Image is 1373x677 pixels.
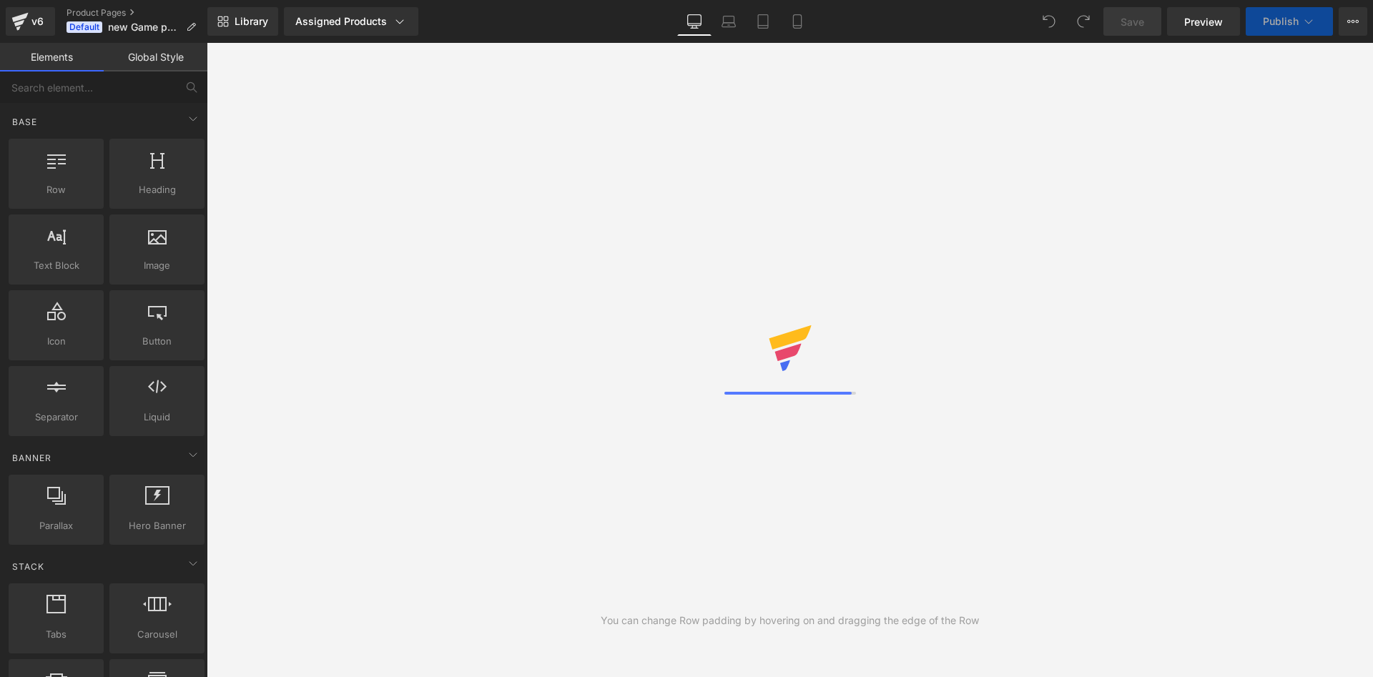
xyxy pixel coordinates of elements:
span: Default [67,21,102,33]
span: Liquid [114,410,200,425]
a: Desktop [677,7,712,36]
span: Heading [114,182,200,197]
span: Text Block [13,258,99,273]
span: Image [114,258,200,273]
span: new Game page [108,21,180,33]
a: New Library [207,7,278,36]
a: Global Style [104,43,207,71]
span: Hero Banner [114,518,200,533]
span: Base [11,115,39,129]
a: Preview [1167,7,1240,36]
button: Publish [1246,7,1333,36]
button: Undo [1035,7,1063,36]
span: Icon [13,334,99,349]
button: More [1339,7,1367,36]
span: Banner [11,451,53,465]
div: Assigned Products [295,14,407,29]
a: Mobile [780,7,815,36]
span: Button [114,334,200,349]
span: Separator [13,410,99,425]
span: Parallax [13,518,99,533]
span: Library [235,15,268,28]
a: Product Pages [67,7,207,19]
span: Row [13,182,99,197]
span: Publish [1263,16,1299,27]
a: Laptop [712,7,746,36]
span: Save [1121,14,1144,29]
div: v6 [29,12,46,31]
span: Carousel [114,627,200,642]
div: You can change Row padding by hovering on and dragging the edge of the Row [601,613,979,628]
a: v6 [6,7,55,36]
span: Stack [11,560,46,573]
span: Tabs [13,627,99,642]
span: Preview [1184,14,1223,29]
a: Tablet [746,7,780,36]
button: Redo [1069,7,1098,36]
